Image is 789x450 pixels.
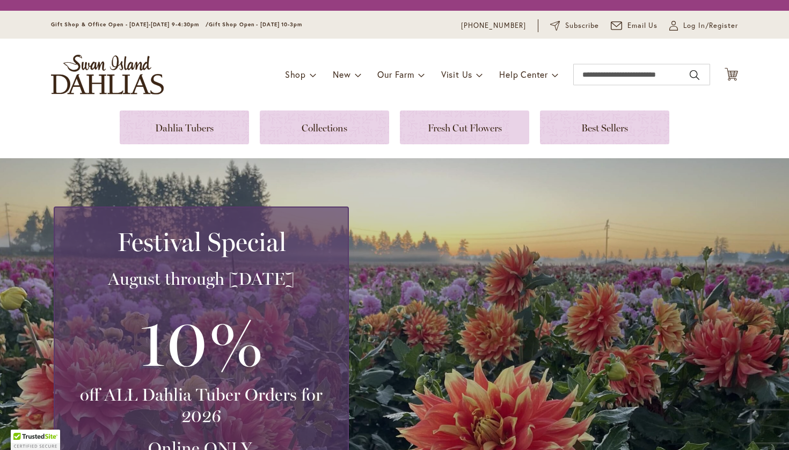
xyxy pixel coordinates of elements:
[51,21,209,28] span: Gift Shop & Office Open - [DATE]-[DATE] 9-4:30pm /
[68,300,335,384] h3: 10%
[51,55,164,94] a: store logo
[68,268,335,290] h3: August through [DATE]
[209,21,302,28] span: Gift Shop Open - [DATE] 10-3pm
[690,67,699,84] button: Search
[377,69,414,80] span: Our Farm
[611,20,658,31] a: Email Us
[333,69,350,80] span: New
[499,69,548,80] span: Help Center
[461,20,526,31] a: [PHONE_NUMBER]
[550,20,599,31] a: Subscribe
[441,69,472,80] span: Visit Us
[68,384,335,427] h3: off ALL Dahlia Tuber Orders for 2026
[565,20,599,31] span: Subscribe
[285,69,306,80] span: Shop
[68,227,335,257] h2: Festival Special
[683,20,738,31] span: Log In/Register
[627,20,658,31] span: Email Us
[669,20,738,31] a: Log In/Register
